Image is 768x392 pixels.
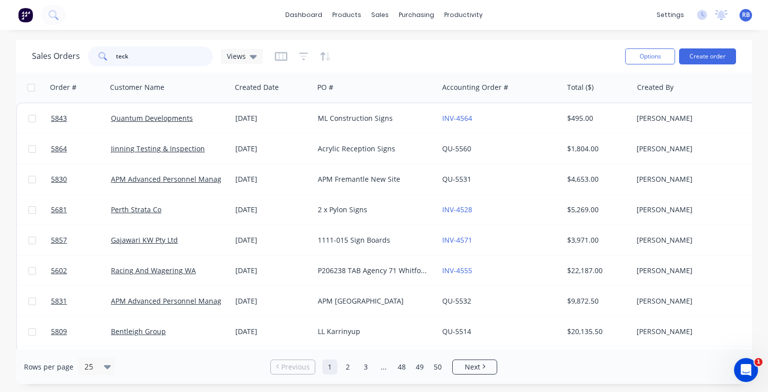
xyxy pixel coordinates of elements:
[271,362,315,372] a: Previous page
[51,347,111,377] a: 5826
[567,266,626,276] div: $22,187.00
[110,82,164,92] div: Customer Name
[116,46,213,66] input: Search...
[51,256,111,286] a: 5602
[235,327,310,337] div: [DATE]
[51,317,111,347] a: 5809
[51,144,67,154] span: 5864
[51,286,111,316] a: 5831
[235,113,310,123] div: [DATE]
[266,360,501,375] ul: Pagination
[637,174,748,184] div: [PERSON_NAME]
[637,113,748,123] div: [PERSON_NAME]
[679,48,736,64] button: Create order
[51,103,111,133] a: 5843
[567,113,626,123] div: $495.00
[318,296,429,306] div: APM [GEOGRAPHIC_DATA]
[51,235,67,245] span: 5857
[442,113,472,123] a: INV-4564
[111,113,193,123] a: Quantum Developments
[24,362,73,372] span: Rows per page
[235,266,310,276] div: [DATE]
[51,225,111,255] a: 5857
[50,82,76,92] div: Order #
[322,360,337,375] a: Page 1 is your current page
[637,327,748,337] div: [PERSON_NAME]
[318,174,429,184] div: APM Fremantle New Site
[442,296,471,306] a: QU-5532
[366,7,394,22] div: sales
[755,358,763,366] span: 1
[376,360,391,375] a: Jump forward
[637,296,748,306] div: [PERSON_NAME]
[442,327,471,336] a: QU-5514
[567,235,626,245] div: $3,971.00
[235,205,310,215] div: [DATE]
[430,360,445,375] a: Page 50
[394,7,439,22] div: purchasing
[567,296,626,306] div: $9,872.50
[235,296,310,306] div: [DATE]
[111,144,205,153] a: Jinning Testing & Inspection
[227,51,246,61] span: Views
[412,360,427,375] a: Page 49
[567,205,626,215] div: $5,269.00
[652,7,689,22] div: settings
[318,205,429,215] div: 2 x Pylon Signs
[111,174,243,184] a: APM Advanced Personnel Management
[51,296,67,306] span: 5831
[51,174,67,184] span: 5830
[51,327,67,337] span: 5809
[327,7,366,22] div: products
[637,235,748,245] div: [PERSON_NAME]
[235,235,310,245] div: [DATE]
[318,144,429,154] div: Acrylic Reception Signs
[442,205,472,214] a: INV-4528
[439,7,488,22] div: productivity
[465,362,480,372] span: Next
[317,82,333,92] div: PO #
[358,360,373,375] a: Page 3
[318,327,429,337] div: LL Karrinyup
[318,235,429,245] div: 1111-015 Sign Boards
[51,134,111,164] a: 5864
[235,82,279,92] div: Created Date
[51,266,67,276] span: 5602
[442,144,471,153] a: QU-5560
[394,360,409,375] a: Page 48
[18,7,33,22] img: Factory
[280,7,327,22] a: dashboard
[51,205,67,215] span: 5681
[51,164,111,194] a: 5830
[637,266,748,276] div: [PERSON_NAME]
[625,48,675,64] button: Options
[453,362,497,372] a: Next page
[442,235,472,245] a: INV-4571
[442,82,508,92] div: Accounting Order #
[567,144,626,154] div: $1,804.00
[318,113,429,123] div: ML Construction Signs
[734,358,758,382] iframe: Intercom live chat
[111,266,196,275] a: Racing And Wagering WA
[742,10,750,19] span: RB
[111,296,243,306] a: APM Advanced Personnel Management
[637,205,748,215] div: [PERSON_NAME]
[111,205,161,214] a: Perth Strata Co
[637,144,748,154] div: [PERSON_NAME]
[340,360,355,375] a: Page 2
[567,82,594,92] div: Total ($)
[235,174,310,184] div: [DATE]
[281,362,310,372] span: Previous
[32,51,80,61] h1: Sales Orders
[235,144,310,154] div: [DATE]
[567,174,626,184] div: $4,653.00
[318,266,429,276] div: P206238 TAB Agency 71 Whitfords
[111,235,178,245] a: Gajawari KW Pty Ltd
[442,266,472,275] a: INV-4555
[51,195,111,225] a: 5681
[637,82,674,92] div: Created By
[567,327,626,337] div: $20,135.50
[442,174,471,184] a: QU-5531
[51,113,67,123] span: 5843
[111,327,166,336] a: Bentleigh Group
